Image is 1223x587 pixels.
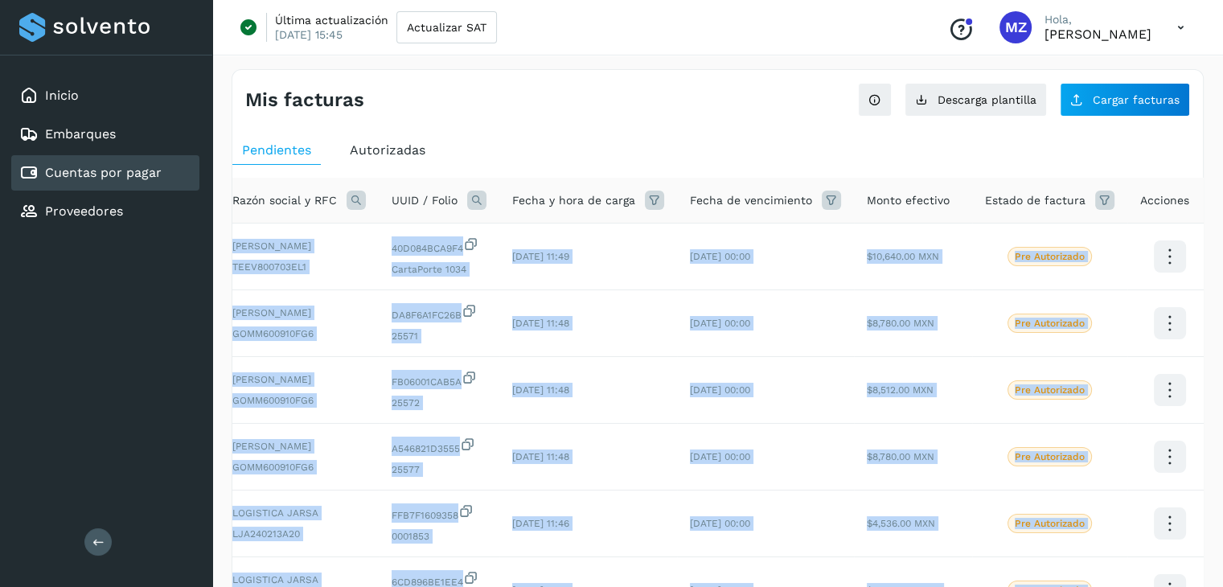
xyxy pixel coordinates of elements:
div: Proveedores [11,194,199,229]
span: [PERSON_NAME] [232,306,366,320]
button: Descarga plantilla [905,83,1047,117]
p: Pre Autorizado [1015,518,1085,529]
p: [DATE] 15:45 [275,27,343,42]
p: Pre Autorizado [1015,384,1085,396]
a: Inicio [45,88,79,103]
span: Actualizar SAT [407,22,486,33]
span: [DATE] 11:49 [512,251,569,262]
span: Descarga plantilla [938,94,1036,105]
span: [DATE] 00:00 [690,384,750,396]
span: Monto efectivo [867,192,950,209]
p: Pre Autorizado [1015,451,1085,462]
span: FB06001CAB5A [392,370,486,389]
p: Última actualización [275,13,388,27]
p: Pre Autorizado [1015,251,1085,262]
span: 25577 [392,462,486,477]
span: 25572 [392,396,486,410]
span: Estado de factura [985,192,1086,209]
span: [PERSON_NAME] [232,372,366,387]
p: Hola, [1044,13,1151,27]
span: TEEV800703EL1 [232,260,366,274]
span: [DATE] 00:00 [690,318,750,329]
span: $4,536.00 MXN [867,518,935,529]
span: $10,640.00 MXN [867,251,939,262]
span: 40D084BCA9F4 [392,236,486,256]
h4: Mis facturas [245,88,364,112]
span: [DATE] 00:00 [690,518,750,529]
div: Inicio [11,78,199,113]
span: DA8F6A1FC26B [392,303,486,322]
span: A546821D3555 [392,437,486,456]
button: Cargar facturas [1060,83,1190,117]
a: Cuentas por pagar [45,165,162,180]
span: $8,780.00 MXN [867,318,934,329]
span: FFB7F1609358 [392,503,486,523]
span: [PERSON_NAME] [232,239,366,253]
span: Razón social y RFC [232,192,337,209]
span: [DATE] 11:48 [512,384,569,396]
span: CartaPorte 1034 [392,262,486,277]
span: LJA240213A20 [232,527,366,541]
span: Fecha y hora de carga [512,192,635,209]
span: $8,512.00 MXN [867,384,934,396]
span: GOMM600910FG6 [232,460,366,474]
a: Proveedores [45,203,123,219]
span: [DATE] 00:00 [690,251,750,262]
span: LOGISTICA JARSA [232,506,366,520]
span: [DATE] 00:00 [690,451,750,462]
div: Embarques [11,117,199,152]
span: [PERSON_NAME] [232,439,366,454]
span: Pendientes [242,142,311,158]
p: Pre Autorizado [1015,318,1085,329]
span: Autorizadas [350,142,425,158]
span: Fecha de vencimiento [690,192,812,209]
span: LOGISTICA JARSA [232,573,366,587]
button: Actualizar SAT [396,11,497,43]
span: UUID / Folio [392,192,458,209]
a: Embarques [45,126,116,142]
span: 0001853 [392,529,486,544]
p: Mariana Zavala Uribe [1044,27,1151,42]
span: Acciones [1140,192,1189,209]
span: [DATE] 11:48 [512,318,569,329]
span: GOMM600910FG6 [232,326,366,341]
div: Cuentas por pagar [11,155,199,191]
span: 25571 [392,329,486,343]
span: [DATE] 11:48 [512,451,569,462]
span: GOMM600910FG6 [232,393,366,408]
span: $8,780.00 MXN [867,451,934,462]
span: Cargar facturas [1093,94,1180,105]
span: [DATE] 11:46 [512,518,569,529]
